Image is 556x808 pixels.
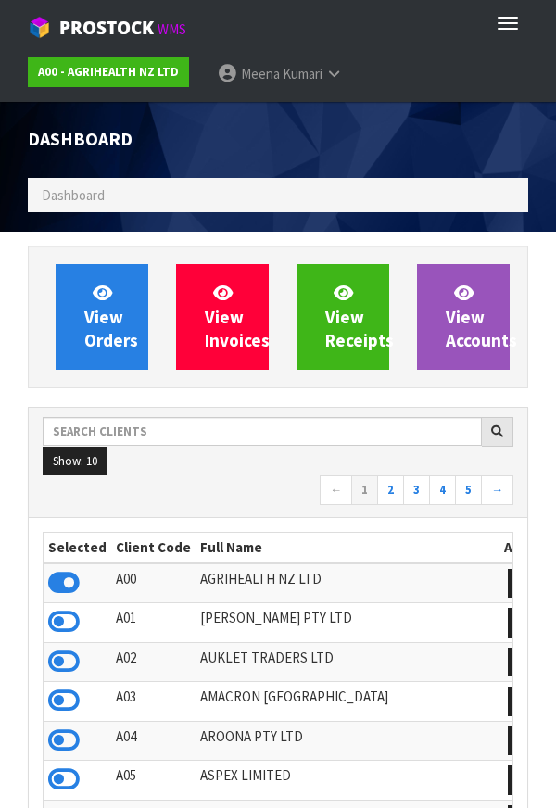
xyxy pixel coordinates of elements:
[377,475,404,505] a: 2
[196,563,499,603] td: AGRIHEALTH NZ LTD
[43,475,513,508] nav: Page navigation
[297,264,389,370] a: ViewReceipts
[481,475,513,505] a: →
[196,533,499,562] th: Full Name
[111,761,196,801] td: A05
[283,65,322,82] span: Kumari
[196,603,499,643] td: [PERSON_NAME] PTY LTD
[38,64,179,80] strong: A00 - AGRIHEALTH NZ LTD
[241,65,280,82] span: Meena
[28,128,133,150] span: Dashboard
[446,282,517,351] span: View Accounts
[499,533,550,562] th: Action
[455,475,482,505] a: 5
[28,57,189,87] a: A00 - AGRIHEALTH NZ LTD
[196,721,499,761] td: AROONA PTY LTD
[59,16,154,40] span: ProStock
[111,603,196,643] td: A01
[42,186,105,204] span: Dashboard
[44,533,111,562] th: Selected
[351,475,378,505] a: 1
[111,682,196,722] td: A03
[84,282,138,351] span: View Orders
[325,282,394,351] span: View Receipts
[176,264,269,370] a: ViewInvoices
[429,475,456,505] a: 4
[205,282,270,351] span: View Invoices
[43,417,482,446] input: Search clients
[28,16,51,39] img: cube-alt.png
[111,642,196,682] td: A02
[111,533,196,562] th: Client Code
[158,20,186,38] small: WMS
[417,264,510,370] a: ViewAccounts
[403,475,430,505] a: 3
[320,475,352,505] a: ←
[196,682,499,722] td: AMACRON [GEOGRAPHIC_DATA]
[196,642,499,682] td: AUKLET TRADERS LTD
[56,264,148,370] a: ViewOrders
[111,563,196,603] td: A00
[111,721,196,761] td: A04
[43,447,107,476] button: Show: 10
[196,761,499,801] td: ASPEX LIMITED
